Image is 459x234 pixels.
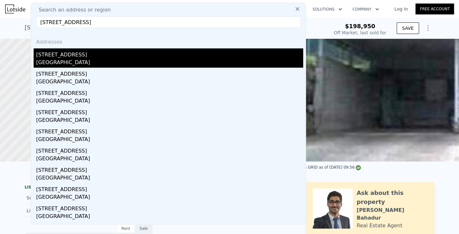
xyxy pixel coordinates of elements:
[422,22,434,35] button: Show Options
[5,4,25,13] img: Lotside
[135,224,153,233] div: Sale
[27,194,84,202] div: Sold
[334,29,386,36] div: Off Market, last sold for
[307,4,347,15] button: Solutions
[36,59,303,68] div: [GEOGRAPHIC_DATA]
[36,16,301,28] input: Enter an address, city, region, neighborhood or zip code
[36,116,303,125] div: [GEOGRAPHIC_DATA]
[36,193,303,202] div: [GEOGRAPHIC_DATA]
[36,213,303,221] div: [GEOGRAPHIC_DATA]
[357,206,428,222] div: [PERSON_NAME] Bahadur
[27,207,84,214] div: Listed
[36,125,303,136] div: [STREET_ADDRESS]
[36,68,303,78] div: [STREET_ADDRESS]
[415,4,454,14] a: Free Account
[36,48,303,59] div: [STREET_ADDRESS]
[36,145,303,155] div: [STREET_ADDRESS]
[117,224,135,233] div: Rent
[25,185,153,191] div: LISTING & SALE HISTORY
[36,87,303,97] div: [STREET_ADDRESS]
[36,221,303,232] div: [STREET_ADDRESS]
[36,164,303,174] div: [STREET_ADDRESS]
[356,165,361,170] img: NWMLS Logo
[387,6,415,12] a: Log In
[36,106,303,116] div: [STREET_ADDRESS]
[347,4,384,15] button: Company
[397,22,419,34] button: SAVE
[34,33,303,48] div: Addresses
[36,78,303,87] div: [GEOGRAPHIC_DATA]
[36,136,303,145] div: [GEOGRAPHIC_DATA]
[345,23,375,29] span: $198,950
[34,6,111,14] span: Search an address or region
[36,202,303,213] div: [STREET_ADDRESS]
[357,188,428,206] div: Ask about this property
[25,23,190,32] div: [STREET_ADDRESS] , [PERSON_NAME]-Skyway , WA 98178
[36,155,303,164] div: [GEOGRAPHIC_DATA]
[357,222,402,230] div: Real Estate Agent
[36,174,303,183] div: [GEOGRAPHIC_DATA]
[36,183,303,193] div: [STREET_ADDRESS]
[36,97,303,106] div: [GEOGRAPHIC_DATA]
